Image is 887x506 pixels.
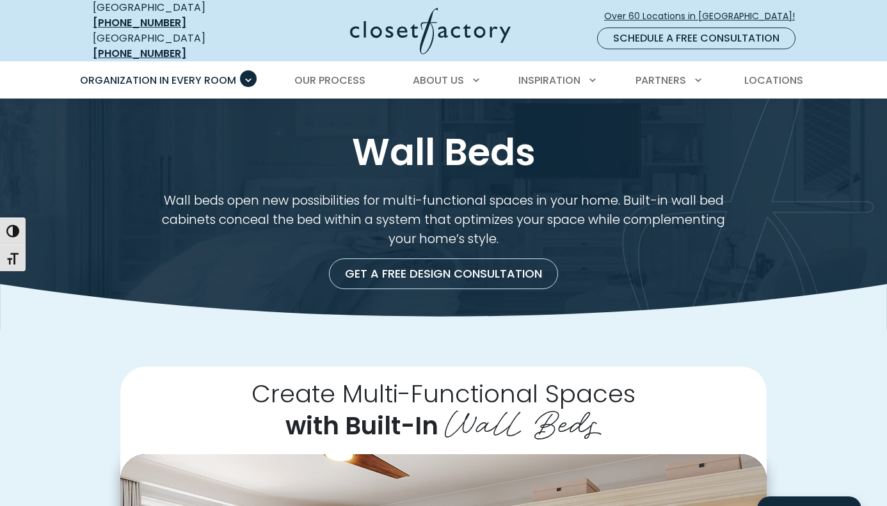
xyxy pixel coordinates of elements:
[150,191,737,248] p: Wall beds open new possibilities for multi-functional spaces in your home. Built-in wall bed cabi...
[744,73,803,88] span: Locations
[93,46,186,61] a: [PHONE_NUMBER]
[90,129,797,176] h1: Wall Beds
[603,5,806,28] a: Over 60 Locations in [GEOGRAPHIC_DATA]!
[413,73,464,88] span: About Us
[597,28,795,49] a: Schedule a Free Consultation
[93,31,250,61] div: [GEOGRAPHIC_DATA]
[445,395,602,445] span: Wall Beds
[71,63,816,99] nav: Primary Menu
[93,15,186,30] a: [PHONE_NUMBER]
[294,73,365,88] span: Our Process
[350,8,511,54] img: Closet Factory Logo
[329,258,558,289] a: Get a Free Design Consultation
[635,73,686,88] span: Partners
[80,73,236,88] span: Organization in Every Room
[285,409,438,443] span: with Built-In
[252,377,635,411] span: Create Multi-Functional Spaces
[604,10,805,23] span: Over 60 Locations in [GEOGRAPHIC_DATA]!
[518,73,580,88] span: Inspiration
